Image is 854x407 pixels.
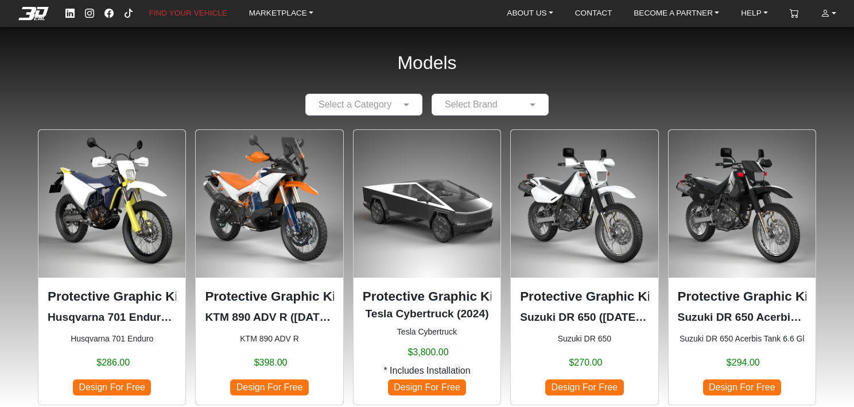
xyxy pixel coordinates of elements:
div: Suzuki DR 650 [510,129,658,405]
div: KTM 890 ADV R [195,129,343,405]
a: CONTACT [570,6,617,21]
small: Tesla Cybertruck [363,326,491,338]
div: Suzuki DR 650 Acerbis Tank 6.6 Gl [668,129,816,405]
a: HELP [736,6,773,21]
img: 890 ADV R null2023-2025 [196,130,343,277]
span: $3,800.00 [407,345,448,359]
p: Suzuki DR 650 (1996-2024) [520,309,649,326]
p: Protective Graphic Kit [520,287,649,306]
p: Protective Graphic Kit [678,287,806,306]
img: 701 Enduronull2016-2024 [38,130,185,277]
div: Husqvarna 701 Enduro [38,129,186,405]
small: KTM 890 ADV R [205,333,333,345]
img: DR 6501996-2024 [511,130,658,277]
p: KTM 890 ADV R (2023-2025) [205,309,333,326]
p: Protective Graphic Kit [205,287,333,306]
span: $286.00 [96,356,130,370]
div: Tesla Cybertruck [353,129,501,405]
a: ABOUT US [502,6,558,21]
small: Suzuki DR 650 Acerbis Tank 6.6 Gl [678,333,806,345]
span: Design For Free [230,379,308,395]
p: Suzuki DR 650 Acerbis Tank 6.6 Gl (1996-2024) [678,309,806,326]
span: * Includes Installation [383,364,470,378]
small: Suzuki DR 650 [520,333,649,345]
p: Tesla Cybertruck (2024) [363,306,491,322]
span: $398.00 [254,356,288,370]
span: Design For Free [388,379,466,395]
span: Design For Free [545,379,623,395]
span: Design For Free [703,379,781,395]
span: $294.00 [727,356,760,370]
small: Husqvarna 701 Enduro [48,333,176,345]
img: Cybertrucknull2024 [354,130,500,277]
h2: Models [397,37,456,89]
p: Protective Graphic Kit [363,287,491,306]
span: $270.00 [569,356,602,370]
a: FIND YOUR VEHICLE [144,6,231,21]
span: Design For Free [73,379,151,395]
p: Husqvarna 701 Enduro (2016-2024) [48,309,176,326]
a: BECOME A PARTNER [629,6,724,21]
img: DR 650Acerbis Tank 6.6 Gl1996-2024 [669,130,816,277]
a: MARKETPLACE [244,6,319,21]
p: Protective Graphic Kit [48,287,176,306]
